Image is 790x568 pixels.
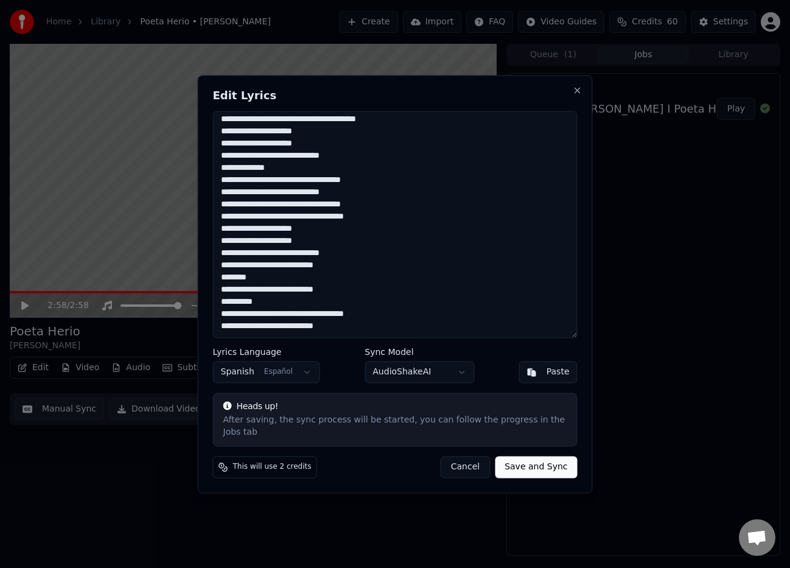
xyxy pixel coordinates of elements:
button: Cancel [441,456,490,478]
button: Save and Sync [495,456,577,478]
div: Heads up! [223,401,567,413]
h2: Edit Lyrics [213,90,578,101]
button: Paste [519,361,578,383]
div: Paste [547,366,570,378]
label: Sync Model [365,348,474,356]
label: Lyrics Language [213,348,320,356]
div: After saving, the sync process will be started, you can follow the progress in the Jobs tab [223,414,567,438]
span: This will use 2 credits [233,462,312,472]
